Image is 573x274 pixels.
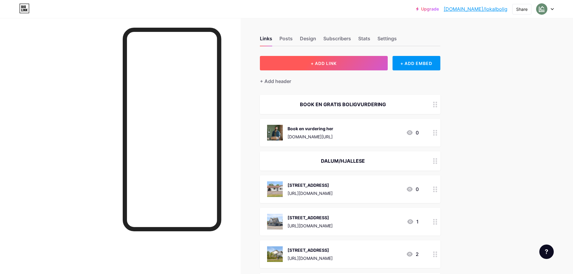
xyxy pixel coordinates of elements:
div: Share [516,6,528,12]
div: [URL][DOMAIN_NAME] [288,223,333,229]
img: Rosenvænget 92, 5250 Odense SV [267,246,283,262]
img: Mågebakken 182, 5250 Odense SV [267,181,283,197]
div: 1 [407,218,419,225]
div: 0 [406,129,419,136]
div: + ADD EMBED [393,56,440,70]
div: Settings [377,35,397,46]
img: Kirkevej 41, 5260 Odense S [267,214,283,229]
span: + ADD LINK [311,61,337,66]
div: 0 [406,186,419,193]
button: + ADD LINK [260,56,388,70]
div: + Add header [260,78,291,85]
div: Posts [279,35,293,46]
div: Book en vurdering her [288,125,333,132]
div: [URL][DOMAIN_NAME] [288,190,333,196]
a: Upgrade [416,7,439,11]
div: BOOK EN GRATIS BOLIGVURDERING [267,101,419,108]
img: Book en vurdering her [267,125,283,140]
div: Stats [358,35,370,46]
img: lokalbolig [536,3,547,15]
div: Design [300,35,316,46]
div: DALUM/HJALLESE [267,157,419,165]
div: 2 [406,251,419,258]
div: [URL][DOMAIN_NAME] [288,255,333,261]
div: Links [260,35,272,46]
div: [STREET_ADDRESS] [288,247,333,253]
a: [DOMAIN_NAME]/lokalbolig [444,5,507,13]
div: Subscribers [323,35,351,46]
div: [DOMAIN_NAME][URL] [288,134,333,140]
div: [STREET_ADDRESS] [288,182,333,188]
div: [STREET_ADDRESS] [288,214,333,221]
